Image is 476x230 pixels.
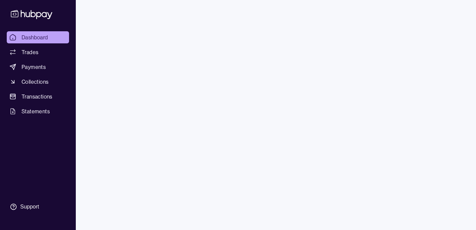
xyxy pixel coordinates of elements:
[22,48,38,56] span: Trades
[7,90,69,103] a: Transactions
[7,46,69,58] a: Trades
[20,203,39,210] div: Support
[22,107,50,115] span: Statements
[22,63,46,71] span: Payments
[22,78,49,86] span: Collections
[7,200,69,214] a: Support
[7,31,69,43] a: Dashboard
[7,76,69,88] a: Collections
[22,92,53,101] span: Transactions
[7,61,69,73] a: Payments
[7,105,69,117] a: Statements
[22,33,48,41] span: Dashboard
